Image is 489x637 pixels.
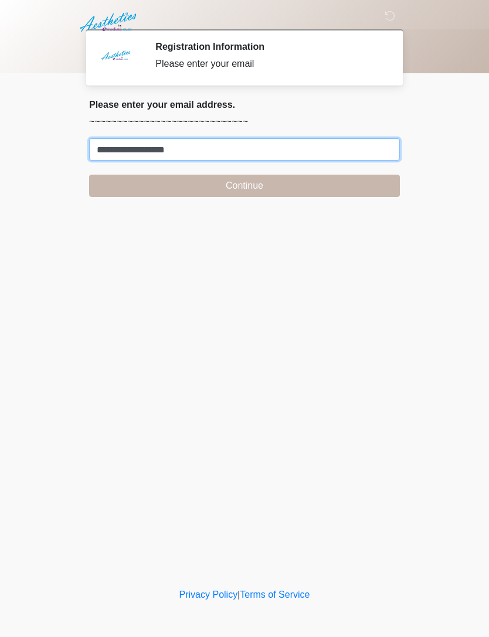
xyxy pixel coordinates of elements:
h2: Please enter your email address. [89,99,400,110]
img: Agent Avatar [98,41,133,76]
a: | [237,590,240,599]
button: Continue [89,175,400,197]
a: Terms of Service [240,590,310,599]
img: Aesthetics by Emediate Cure Logo [77,9,141,36]
h2: Registration Information [155,41,382,52]
div: Please enter your email [155,57,382,71]
p: ~~~~~~~~~~~~~~~~~~~~~~~~~~~~~ [89,115,400,129]
a: Privacy Policy [179,590,238,599]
